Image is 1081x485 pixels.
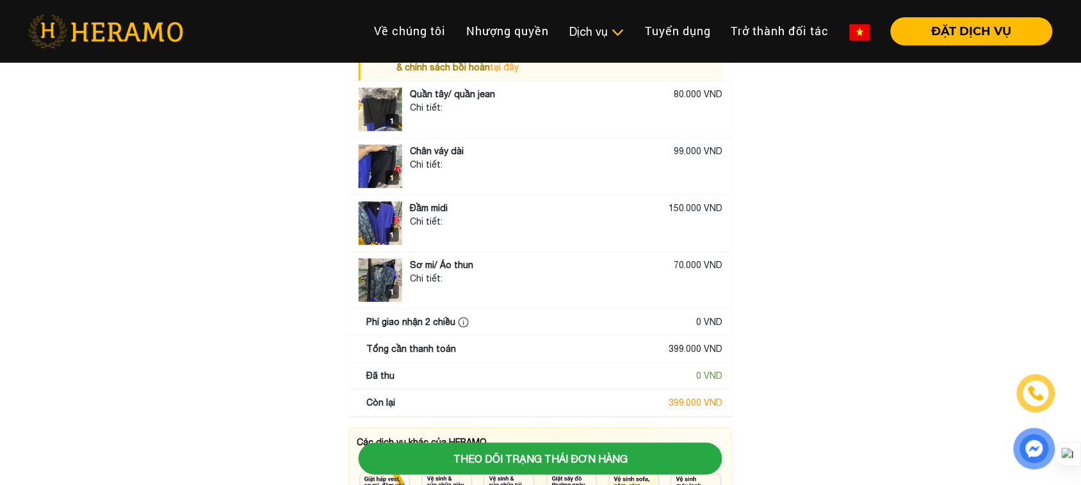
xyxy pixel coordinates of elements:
span: Chi tiết: [410,102,443,113]
span: Chi tiết: [410,216,443,227]
img: heramo-logo.png [28,15,183,48]
div: 0 VND [696,315,722,329]
a: Tuyển dụng [635,17,721,45]
div: 150.000 VND [669,202,722,215]
div: 1 [386,171,399,185]
div: 1 [386,285,399,299]
img: logo [359,88,402,131]
a: phone-icon [1018,376,1054,411]
button: ĐẶT DỊCH VỤ [891,17,1053,45]
div: 0 VND [696,369,722,383]
img: logo [359,145,402,188]
img: info [459,317,469,328]
a: Trở thành đối tác [721,17,840,45]
a: ĐẶT DỊCH VỤ [881,26,1053,37]
div: 70.000 VND [674,258,722,272]
img: logo [359,202,402,245]
span: Chi tiết: [410,273,443,283]
div: 399.000 VND [669,396,722,409]
a: tại đây [490,62,519,72]
img: phone-icon [1027,384,1046,402]
div: Dịch vụ [569,23,624,40]
div: Sơ mi/ Áo thun [410,258,473,272]
img: logo [359,258,402,302]
div: 80.000 VND [674,88,722,101]
div: Đầm midi [410,202,448,215]
div: 1 [386,114,399,128]
div: Đã thu [366,369,394,383]
img: vn-flag.png [850,24,870,40]
span: Chi tiết: [410,159,443,170]
button: Theo dõi trạng thái đơn hàng [359,443,722,475]
div: Tổng cần thanh toán [366,342,456,356]
div: Chân váy dài [410,145,464,158]
a: Nhượng quyền [456,17,559,45]
img: subToggleIcon [611,26,624,39]
div: Phí giao nhận 2 chiều [366,315,472,329]
a: Về chúng tôi [364,17,456,45]
div: Còn lại [366,396,395,409]
div: Quần tây/ quần jean [410,88,495,101]
div: 399.000 VND [669,342,722,356]
div: 1 [386,228,399,242]
div: 99.000 VND [674,145,722,158]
